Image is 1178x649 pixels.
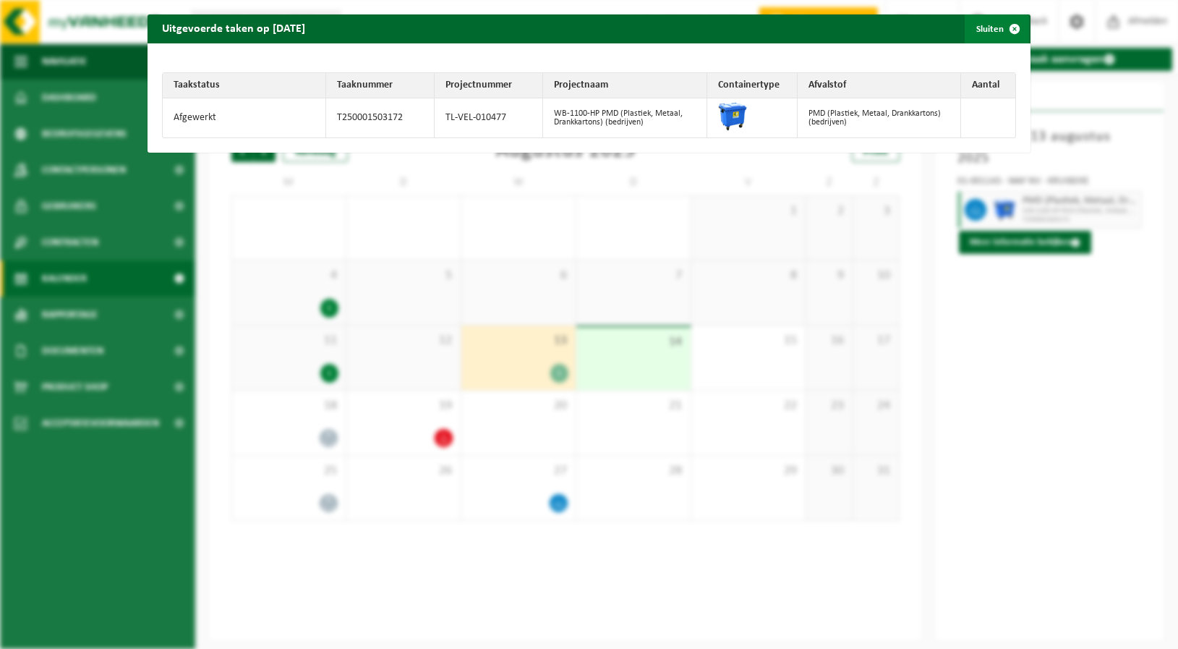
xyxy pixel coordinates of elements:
[798,73,962,98] th: Afvalstof
[435,73,543,98] th: Projectnummer
[435,98,543,137] td: TL-VEL-010477
[326,98,435,137] td: T250001503172
[965,14,1029,43] button: Sluiten
[718,102,747,131] img: WB-1100-HPE-BE-01
[148,14,320,42] h2: Uitgevoerde taken op [DATE]
[798,98,962,137] td: PMD (Plastiek, Metaal, Drankkartons) (bedrijven)
[707,73,798,98] th: Containertype
[543,98,707,137] td: WB-1100-HP PMD (Plastiek, Metaal, Drankkartons) (bedrijven)
[163,98,327,137] td: Afgewerkt
[326,73,435,98] th: Taaknummer
[961,73,1015,98] th: Aantal
[543,73,707,98] th: Projectnaam
[163,73,327,98] th: Taakstatus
